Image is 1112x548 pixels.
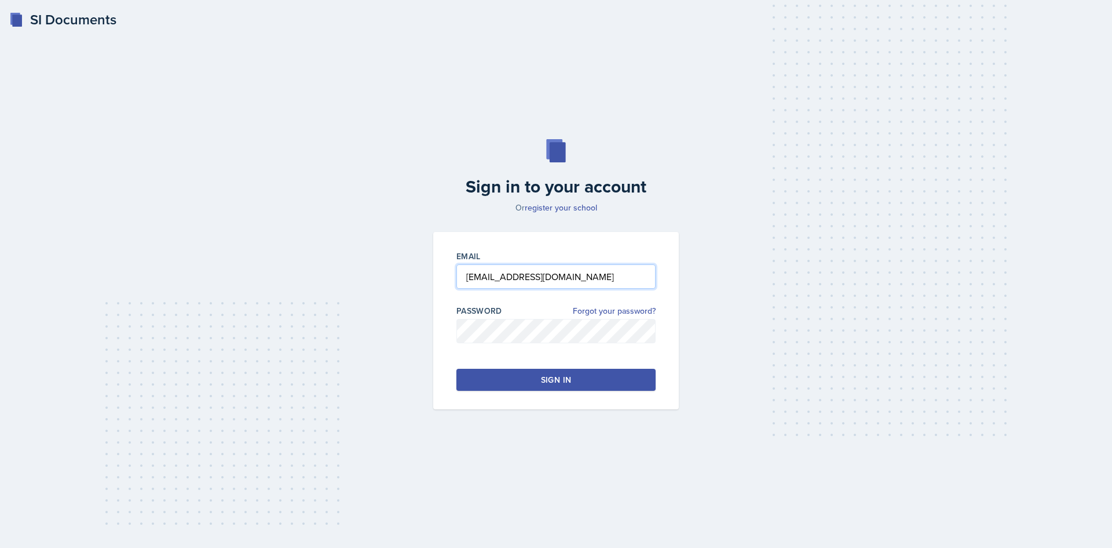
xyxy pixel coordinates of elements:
a: Forgot your password? [573,305,656,317]
h2: Sign in to your account [426,176,686,197]
a: SI Documents [9,9,116,30]
label: Password [456,305,502,317]
input: Email [456,264,656,289]
a: register your school [525,202,597,213]
div: Sign in [541,374,571,386]
p: Or [426,202,686,213]
label: Email [456,251,481,262]
button: Sign in [456,369,656,391]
